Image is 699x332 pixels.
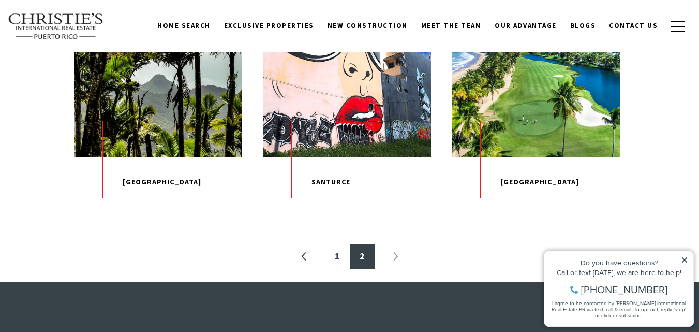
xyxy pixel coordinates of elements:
div: Do you have questions? [11,23,150,31]
p: [GEOGRAPHIC_DATA] [452,157,620,208]
div: Call or text [DATE], we are here to help! [11,33,150,40]
a: New Construction [321,16,414,36]
span: [PHONE_NUMBER] [42,49,129,59]
span: I agree to be contacted by [PERSON_NAME] International Real Estate PR via text, call & email. To ... [13,64,147,83]
span: Exclusive Properties [224,21,314,30]
span: New Construction [328,21,408,30]
a: Meet the Team [414,16,488,36]
li: Previous page [292,244,317,269]
a: Exclusive Properties [217,16,321,36]
span: Blogs [570,21,596,30]
button: button [664,11,691,41]
a: Our Advantage [488,16,563,36]
a: 1 [325,244,350,269]
a: 2 [350,244,375,269]
img: Christie's International Real Estate text transparent background [8,13,104,40]
a: Blogs [563,16,603,36]
a: « [292,244,317,269]
a: Home Search [151,16,217,36]
a: Contact Us [602,16,664,36]
span: Our Advantage [495,21,557,30]
p: [GEOGRAPHIC_DATA] [74,157,242,208]
p: Santurce [263,157,431,208]
span: Contact Us [609,21,658,30]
